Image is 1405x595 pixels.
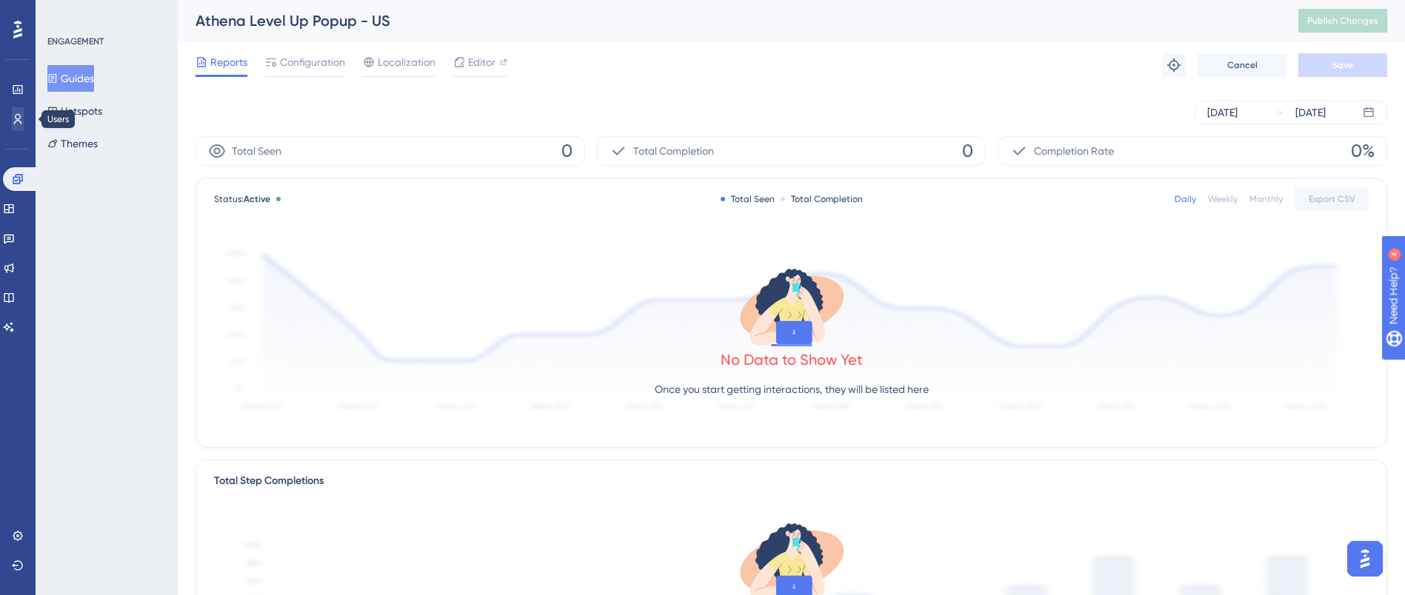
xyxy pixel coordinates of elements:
[214,472,324,490] div: Total Step Completions
[1343,537,1387,581] iframe: UserGuiding AI Assistant Launcher
[1298,9,1387,33] button: Publish Changes
[244,194,270,204] span: Active
[196,10,1261,31] div: Athena Level Up Popup - US
[1249,193,1283,205] div: Monthly
[232,142,281,160] span: Total Seen
[468,53,495,71] span: Editor
[1307,15,1378,27] span: Publish Changes
[47,130,98,157] button: Themes
[1351,139,1375,163] span: 0%
[1227,59,1258,71] span: Cancel
[280,53,345,71] span: Configuration
[1332,59,1353,71] span: Save
[378,53,435,71] span: Localization
[35,4,93,21] span: Need Help?
[47,65,94,92] button: Guides
[1309,193,1355,205] span: Export CSV
[214,193,270,205] span: Status:
[1295,104,1326,121] div: [DATE]
[210,53,247,71] span: Reports
[1295,187,1369,211] button: Export CSV
[561,139,573,163] span: 0
[721,193,775,205] div: Total Seen
[655,380,929,398] p: Once you start getting interactions, they will be listed here
[1034,142,1114,160] span: Completion Rate
[633,142,714,160] span: Total Completion
[1208,193,1238,205] div: Weekly
[1207,104,1238,121] div: [DATE]
[721,349,863,370] div: No Data to Show Yet
[1298,53,1387,77] button: Save
[1198,53,1286,77] button: Cancel
[47,36,104,47] div: ENGAGEMENT
[1175,193,1196,205] div: Daily
[47,98,102,124] button: Hotspots
[781,193,863,205] div: Total Completion
[103,7,107,19] div: 4
[962,139,973,163] span: 0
